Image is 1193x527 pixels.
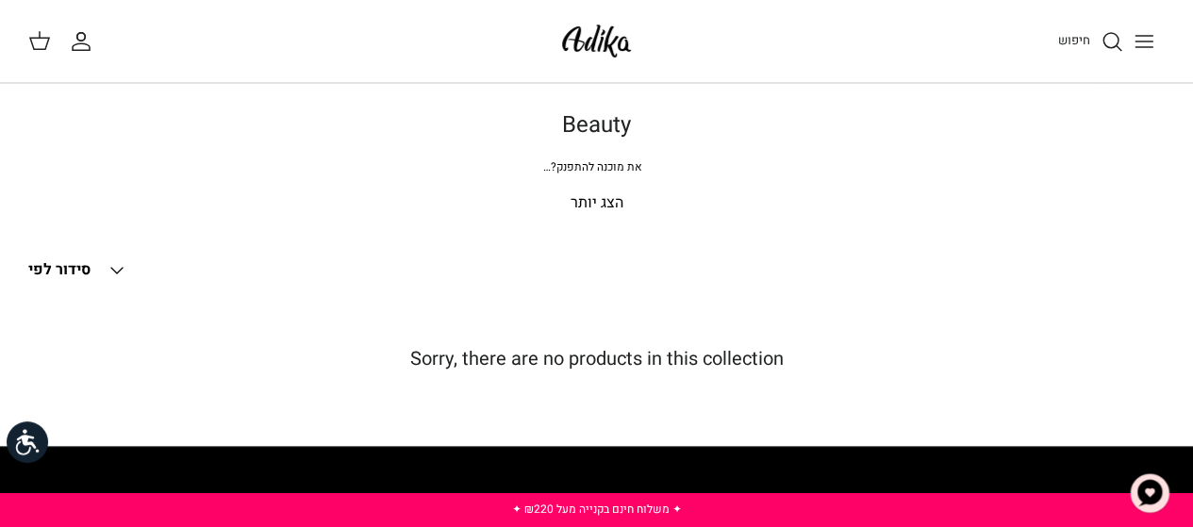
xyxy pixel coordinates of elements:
[28,250,128,291] button: סידור לפי
[556,19,637,63] img: Adika IL
[1058,30,1123,53] a: חיפוש
[70,30,100,53] a: החשבון שלי
[512,501,682,518] a: ✦ משלוח חינם בקנייה מעל ₪220 ✦
[1058,31,1090,49] span: חיפוש
[1121,465,1178,521] button: צ'אט
[1123,21,1165,62] button: Toggle menu
[28,348,1165,371] h5: Sorry, there are no products in this collection
[543,158,642,175] span: את מוכנה להתפנק?
[28,112,1165,140] h1: Beauty
[28,191,1165,216] p: הצג יותר
[28,258,91,281] span: סידור לפי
